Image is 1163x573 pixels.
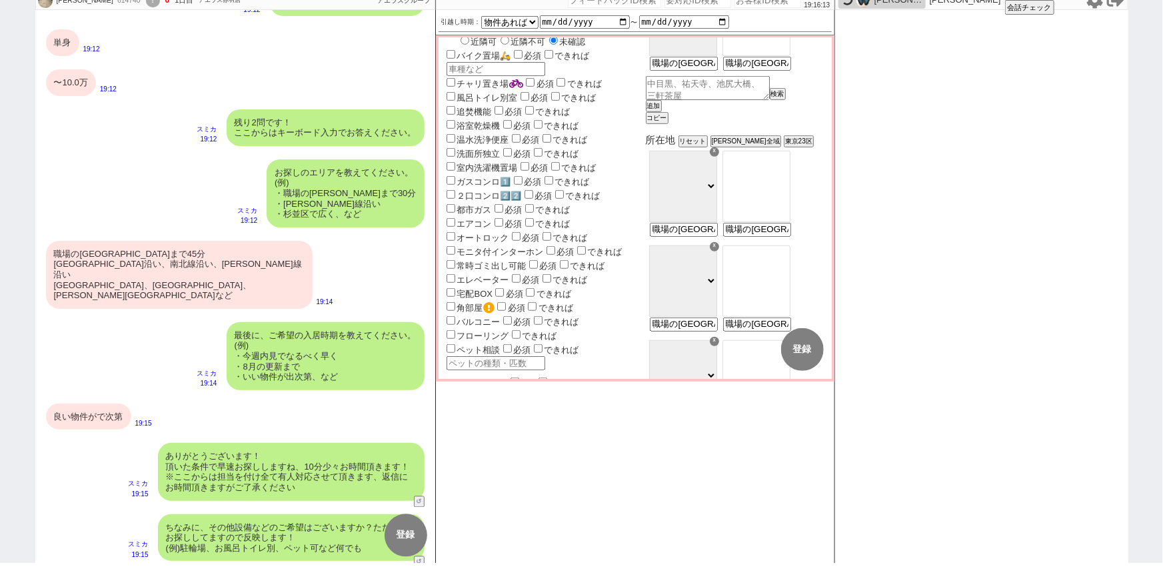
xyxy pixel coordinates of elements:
label: チャリ置き場 [444,79,524,89]
input: オートロック [447,232,455,241]
p: スミカ [237,205,257,216]
input: できれば [539,378,547,386]
input: できれば [543,232,551,241]
label: できれば [549,163,596,173]
p: 19:12 [83,44,100,55]
button: ↺ [414,496,425,508]
label: できれば [523,219,571,229]
label: できれば [509,331,557,341]
label: 常時ゴミ出し可能 [444,261,527,271]
p: 19:15 [129,489,149,500]
label: できれば [523,205,571,215]
div: ちなみに、その他設備などのご希望はございますか？ただいまお探ししてますので反映します！ (例)駐輪場、お風呂トイレ別、ペット可など何でも [158,514,425,562]
label: 都市ガス [444,205,492,215]
p: 19:15 [129,550,149,560]
label: 浴室乾燥機 [444,121,501,131]
label: エレベーター [444,275,509,285]
button: リセット [678,135,708,147]
input: 近隣可 [461,36,469,45]
div: ☓ [710,242,719,251]
label: できれば [531,345,579,355]
input: 車種など [447,62,545,76]
label: できれば [542,51,590,61]
span: 必須 [514,317,531,327]
p: 19:15 [135,418,152,429]
div: 残り2問です！ ここからはキーボード入力でお答えください。 [227,109,425,146]
div: 良い物件がで次第 [46,404,131,430]
p: スミカ [129,539,149,550]
label: できれば [531,317,579,327]
input: バイク置場🛵 [447,50,455,59]
span: 必須 [535,191,553,201]
label: バルコニー [444,317,501,327]
label: 温水洗浄便座 [444,135,509,145]
div: 日当たり・採光面 [449,376,643,389]
button: 検索 [770,88,786,100]
span: 必須 [525,51,542,61]
input: できれば [534,316,543,325]
span: 必須 [525,177,542,187]
div: ☓ [710,337,719,346]
span: 必須 [514,345,531,355]
p: 19:14 [197,378,217,389]
label: できれば [554,79,602,89]
p: スミカ [197,124,217,135]
input: 🔍 [723,223,791,237]
input: 🔍 [650,57,718,71]
span: 必須 [508,303,525,313]
input: モニタ付インターホン [447,246,455,255]
p: 19:12 [100,84,117,95]
label: できれば [540,275,588,285]
label: モニタ付インターホン [444,247,544,257]
input: できれば [545,50,553,59]
span: 所在地 [646,134,676,145]
input: エレベーター [447,274,455,283]
span: 必須 [506,289,523,299]
button: 追加 [646,100,662,112]
label: 洗面所独立 [444,149,501,159]
div: 単身 [46,29,79,56]
span: 必須 [531,163,549,173]
label: ペット相談 [444,345,501,355]
label: できれば [523,107,571,117]
input: ２口コンロ2️⃣2️⃣ [447,190,455,199]
input: できれば [534,148,543,157]
button: 登録 [385,514,427,557]
label: バイク置場🛵 [444,51,511,61]
p: スミカ [197,368,217,379]
label: エアコン [444,219,492,229]
input: フローリング [447,330,455,339]
div: 職場の[GEOGRAPHIC_DATA]まで45分 [GEOGRAPHIC_DATA]沿い、南北線沿い、[PERSON_NAME]線沿い [GEOGRAPHIC_DATA]、[GEOGRAPHI... [46,241,313,309]
input: 🔍 [723,57,791,71]
label: 未確認 [546,37,586,47]
span: 必須 [531,93,549,103]
input: 🔍 [723,318,791,332]
input: できれば [555,190,564,199]
label: できれば [523,289,571,299]
label: 近隣可 [457,37,497,47]
input: できれば [543,134,551,143]
input: できれば [525,204,534,213]
input: 🔍 [650,318,718,332]
button: [PERSON_NAME]全域 [710,135,781,147]
div: 〜10.0万 [46,69,96,96]
input: できれば [551,162,560,171]
label: ２口コンロ2️⃣2️⃣ [444,191,522,201]
input: チャリ置き場 [447,78,455,87]
input: ペットの種類・匹数 [447,356,545,370]
span: 必須 [523,233,540,243]
input: できれば [534,344,543,353]
span: 必須 [523,275,540,285]
label: ガスコンロ1️⃣ [444,177,511,187]
label: できれば [553,191,600,201]
input: 都市ガス [447,204,455,213]
label: 角部屋 [444,303,495,313]
input: 近隣不可 [501,36,509,45]
label: 室内洗濯機置場 [444,163,518,173]
input: できれば [525,218,534,227]
input: 風呂トイレ別室 [447,92,455,101]
input: 洗面所独立 [447,148,455,157]
label: できれば [531,149,579,159]
div: お探しのエリアを教えてください。 (例) ・職場の[PERSON_NAME]まで30分 ・[PERSON_NAME]線沿い ・杉並区で広く、など [267,159,424,227]
label: 風呂トイレ別室 [444,93,518,103]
